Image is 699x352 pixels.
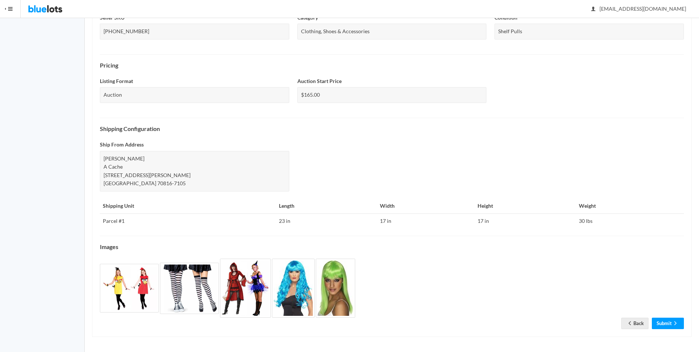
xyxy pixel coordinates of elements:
[100,244,684,250] h4: Images
[297,77,342,86] label: Auction Start Price
[100,264,159,313] img: 63ef47cc-ed39-422c-8534-2fa17007bc90-1757553949.jpg
[672,320,679,327] ion-icon: arrow forward
[316,259,355,318] img: d416c325-293c-4a07-9f2a-d4dd5bd267c8-1757553951.jpg
[297,87,487,103] div: $165.00
[276,214,377,228] td: 23 in
[272,259,315,318] img: 467b6a70-b587-4407-91b4-122e82b5bbf9-1757553951.jpg
[297,24,487,39] div: Clothing, Shoes & Accessories
[100,151,289,191] div: [PERSON_NAME] A Cache [STREET_ADDRESS][PERSON_NAME] [GEOGRAPHIC_DATA] 70816-7105
[100,214,276,228] td: Parcel #1
[652,318,684,329] a: Submitarrow forward
[100,141,144,149] label: Ship From Address
[576,199,684,214] th: Weight
[475,214,576,228] td: 17 in
[100,62,684,69] h4: Pricing
[100,24,289,39] div: [PHONE_NUMBER]
[377,214,475,228] td: 17 in
[100,199,276,214] th: Shipping Unit
[276,199,377,214] th: Length
[621,318,649,329] a: arrow backBack
[626,320,633,327] ion-icon: arrow back
[220,259,271,318] img: 07d84cd1-cc72-4625-8d1b-3a0c6ac13a24-1757553950.jpg
[475,199,576,214] th: Height
[590,6,597,13] ion-icon: person
[100,87,289,103] div: Auction
[591,6,686,12] span: [EMAIL_ADDRESS][DOMAIN_NAME]
[100,125,684,132] h4: Shipping Configuration
[160,263,219,314] img: 703e3224-9ef5-48a6-82bd-640da3cd762a-1757553950.jpg
[494,24,684,39] div: Shelf Pulls
[377,199,475,214] th: Width
[576,214,684,228] td: 30 lbs
[100,77,133,86] label: Listing Format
